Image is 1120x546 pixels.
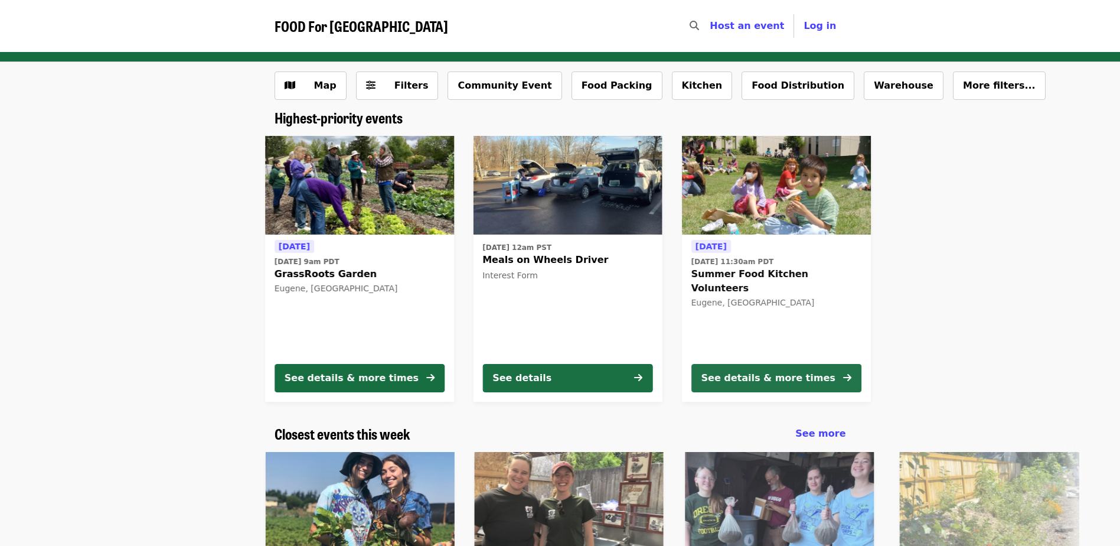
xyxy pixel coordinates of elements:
[314,80,337,91] span: Map
[963,80,1036,91] span: More filters...
[473,136,662,235] img: Meals on Wheels Driver organized by FOOD For Lane County
[864,71,943,100] button: Warehouse
[448,71,561,100] button: Community Event
[710,20,784,31] a: Host an event
[482,242,551,253] time: [DATE] 12am PST
[492,371,551,385] div: See details
[275,107,403,128] span: Highest-priority events
[691,256,774,267] time: [DATE] 11:30am PDT
[634,372,642,383] i: arrow-right icon
[356,71,439,100] button: Filters (0 selected)
[701,371,835,385] div: See details & more times
[394,80,429,91] span: Filters
[706,12,716,40] input: Search
[691,298,861,308] div: Eugene, [GEOGRAPHIC_DATA]
[953,71,1046,100] button: More filters...
[275,71,347,100] button: Show map view
[482,271,538,280] span: Interest Form
[794,14,845,38] button: Log in
[690,20,699,31] i: search icon
[482,253,652,267] span: Meals on Wheels Driver
[682,136,871,402] a: See details for "Summer Food Kitchen Volunteers"
[742,71,854,100] button: Food Distribution
[843,372,851,383] i: arrow-right icon
[695,242,727,251] span: [DATE]
[275,423,410,444] span: Closest events this week
[795,427,845,441] a: See more
[275,18,448,35] a: FOOD For [GEOGRAPHIC_DATA]
[275,284,445,294] div: Eugene, [GEOGRAPHIC_DATA]
[265,425,855,443] div: Closest events this week
[285,371,419,385] div: See details & more times
[691,267,861,295] span: Summer Food Kitchen Volunteers
[275,15,448,36] span: FOOD For [GEOGRAPHIC_DATA]
[691,364,861,392] button: See details & more times
[366,80,375,91] i: sliders-h icon
[265,136,454,402] a: See details for "GrassRoots Garden"
[275,109,403,126] a: Highest-priority events
[682,136,871,235] img: Summer Food Kitchen Volunteers organized by FOOD For Lane County
[275,364,445,392] button: See details & more times
[275,267,445,281] span: GrassRoots Garden
[804,20,836,31] span: Log in
[265,136,454,235] img: GrassRoots Garden organized by FOOD For Lane County
[285,80,295,91] i: map icon
[482,364,652,392] button: See details
[265,109,855,126] div: Highest-priority events
[279,242,310,251] span: [DATE]
[795,428,845,439] span: See more
[473,136,662,402] a: See details for "Meals on Wheels Driver"
[275,256,339,267] time: [DATE] 9am PDT
[572,71,662,100] button: Food Packing
[426,372,435,383] i: arrow-right icon
[672,71,733,100] button: Kitchen
[275,425,410,443] a: Closest events this week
